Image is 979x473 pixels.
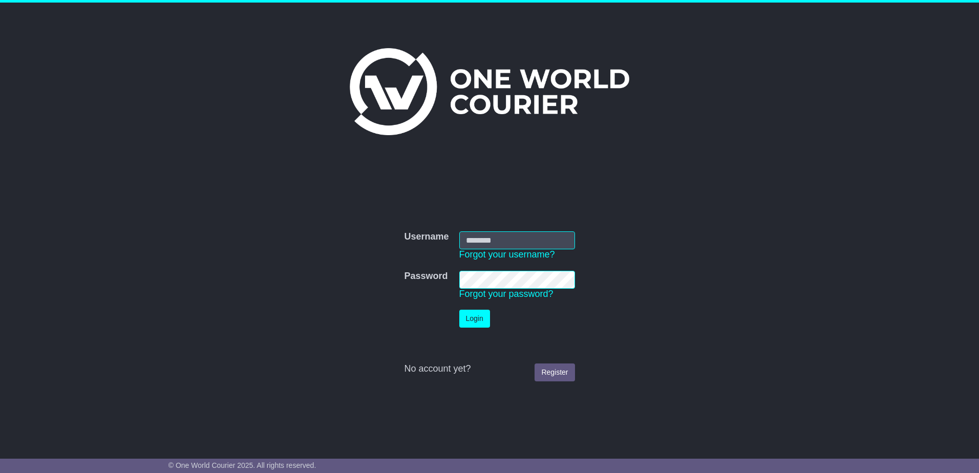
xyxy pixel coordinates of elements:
button: Login [459,310,490,328]
div: No account yet? [404,363,574,375]
label: Password [404,271,448,282]
a: Register [535,363,574,381]
a: Forgot your password? [459,289,554,299]
img: One World [350,48,629,135]
a: Forgot your username? [459,249,555,260]
span: © One World Courier 2025. All rights reserved. [168,461,316,469]
label: Username [404,231,449,243]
